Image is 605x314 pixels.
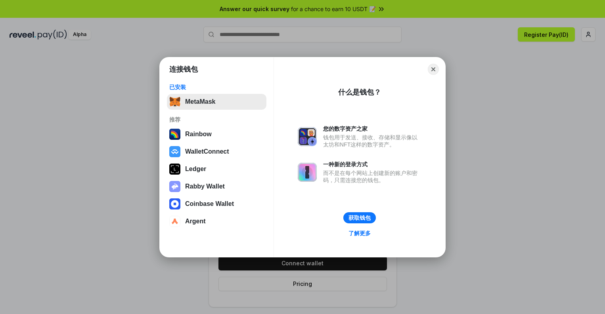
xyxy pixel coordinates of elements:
button: Argent [167,213,266,229]
button: Coinbase Wallet [167,196,266,212]
div: 了解更多 [348,230,371,237]
button: MetaMask [167,94,266,110]
div: Rabby Wallet [185,183,225,190]
button: Ledger [167,161,266,177]
div: 获取钱包 [348,214,371,221]
h1: 连接钱包 [169,65,198,74]
img: svg+xml,%3Csvg%20fill%3D%22none%22%20height%3D%2233%22%20viewBox%3D%220%200%2035%2033%22%20width%... [169,96,180,107]
img: svg+xml,%3Csvg%20xmlns%3D%22http%3A%2F%2Fwww.w3.org%2F2000%2Fsvg%22%20fill%3D%22none%22%20viewBox... [298,127,317,146]
div: Coinbase Wallet [185,200,234,207]
a: 了解更多 [344,228,375,238]
div: 钱包用于发送、接收、存储和显示像以太坊和NFT这样的数字资产。 [323,134,421,148]
div: WalletConnect [185,148,229,155]
img: svg+xml,%3Csvg%20width%3D%22120%22%20height%3D%22120%22%20viewBox%3D%220%200%20120%20120%22%20fil... [169,129,180,140]
div: Ledger [185,166,206,173]
img: svg+xml,%3Csvg%20width%3D%2228%22%20height%3D%2228%22%20viewBox%3D%220%200%2028%2028%22%20fill%3D... [169,216,180,227]
div: 而不是在每个网站上创建新的账户和密码，只需连接您的钱包。 [323,169,421,184]
img: svg+xml,%3Csvg%20xmlns%3D%22http%3A%2F%2Fwww.w3.org%2F2000%2Fsvg%22%20width%3D%2228%22%20height%3... [169,164,180,175]
button: WalletConnect [167,144,266,160]
img: svg+xml,%3Csvg%20xmlns%3D%22http%3A%2F%2Fwww.w3.org%2F2000%2Fsvg%22%20fill%3D%22none%22%20viewBox... [169,181,180,192]
div: 您的数字资产之家 [323,125,421,132]
img: svg+xml,%3Csvg%20width%3D%2228%22%20height%3D%2228%22%20viewBox%3D%220%200%2028%2028%22%20fill%3D... [169,198,180,209]
div: 一种新的登录方式 [323,161,421,168]
div: 什么是钱包？ [338,88,381,97]
button: 获取钱包 [343,212,376,223]
button: Close [428,64,439,75]
div: Argent [185,218,206,225]
img: svg+xml,%3Csvg%20width%3D%2228%22%20height%3D%2228%22%20viewBox%3D%220%200%2028%2028%22%20fill%3D... [169,146,180,157]
div: MetaMask [185,98,215,105]
div: Rainbow [185,131,212,138]
div: 已安装 [169,84,264,91]
button: Rabby Wallet [167,179,266,194]
div: 推荐 [169,116,264,123]
button: Rainbow [167,126,266,142]
img: svg+xml,%3Csvg%20xmlns%3D%22http%3A%2F%2Fwww.w3.org%2F2000%2Fsvg%22%20fill%3D%22none%22%20viewBox... [298,163,317,182]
